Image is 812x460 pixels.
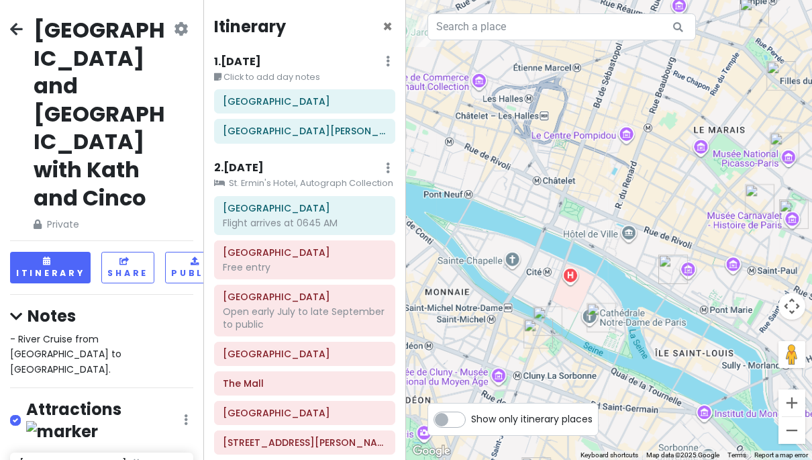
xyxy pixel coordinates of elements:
span: Private [34,217,171,232]
h6: St James's Park [223,348,386,360]
button: Zoom out [778,417,805,444]
div: Marché couvert des Enfants Rouges [766,61,796,91]
div: Notre Dame [587,303,616,332]
h6: The Mall [223,377,386,389]
small: Click to add day notes [214,71,396,84]
button: Close [383,19,393,35]
h4: Notes [10,306,193,326]
button: Itinerary [10,252,91,283]
h6: 10 Downing St [223,436,386,449]
h6: Buckingham Palace [223,291,386,303]
button: Keyboard shortcuts [580,451,638,460]
button: Map camera controls [778,293,805,320]
span: Close itinerary [383,15,393,38]
small: St. Ermin's Hotel, Autograph Collection [214,177,396,190]
div: Shakespeare and Company [533,306,562,336]
div: Free entry [223,261,386,273]
div: Open early July to late September to public [223,306,386,330]
span: Show only itinerary places [471,412,593,426]
h6: Westminster Cathedral [223,246,386,259]
button: Zoom in [778,389,805,416]
img: Google [409,443,454,460]
span: - River Cruise from [GEOGRAPHIC_DATA] to [GEOGRAPHIC_DATA]. [10,332,124,376]
h6: Boston Logan International Airport [223,125,386,137]
span: Map data ©2025 Google [646,451,719,459]
div: Musée National Picasso-Paris [770,132,799,162]
button: Drag Pegman onto the map to open Street View [778,341,805,368]
h2: [GEOGRAPHIC_DATA] and [GEOGRAPHIC_DATA] with Kath and Cinco [34,16,171,212]
input: Search a place [427,13,696,40]
h4: Attractions [26,399,184,442]
div: Rue des Francs-Bourgeois [745,184,774,214]
a: Terms (opens in new tab) [727,451,746,459]
div: Flight arrives at 0645 AM [223,217,386,229]
h6: 1 . [DATE] [214,55,261,69]
button: Share [101,252,154,283]
img: marker [26,421,98,442]
a: Open this area in Google Maps (opens a new window) [409,443,454,460]
h4: Itinerary [214,16,286,37]
div: Odette [523,319,553,349]
button: Publish [165,252,232,283]
h6: 2 . [DATE] [214,161,264,175]
h6: Trafalgar Square [223,407,386,419]
h6: Raleigh-Durham International Airport [223,95,386,107]
div: Carnavalet Museum [779,199,809,229]
a: Report a map error [754,451,808,459]
h6: Heathrow Airport [223,202,386,214]
div: Chez Julien [658,255,688,284]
